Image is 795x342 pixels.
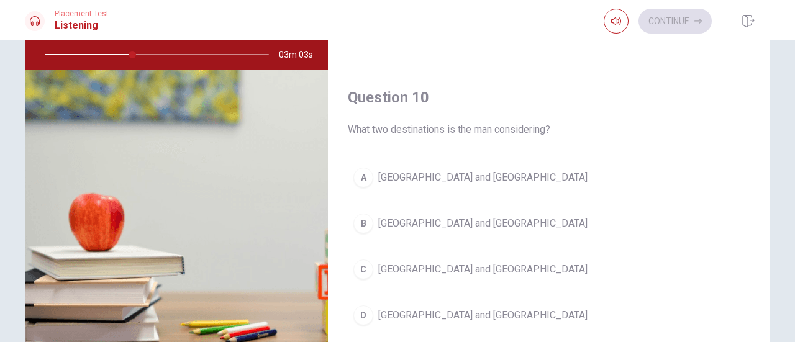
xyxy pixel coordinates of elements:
[348,122,750,137] span: What two destinations is the man considering?
[348,88,750,107] h4: Question 10
[353,168,373,187] div: A
[55,18,109,33] h1: Listening
[279,40,323,70] span: 03m 03s
[378,262,588,277] span: [GEOGRAPHIC_DATA] and [GEOGRAPHIC_DATA]
[348,254,750,285] button: C[GEOGRAPHIC_DATA] and [GEOGRAPHIC_DATA]
[378,308,588,323] span: [GEOGRAPHIC_DATA] and [GEOGRAPHIC_DATA]
[348,300,750,331] button: D[GEOGRAPHIC_DATA] and [GEOGRAPHIC_DATA]
[348,208,750,239] button: B[GEOGRAPHIC_DATA] and [GEOGRAPHIC_DATA]
[353,259,373,279] div: C
[378,170,588,185] span: [GEOGRAPHIC_DATA] and [GEOGRAPHIC_DATA]
[55,9,109,18] span: Placement Test
[348,162,750,193] button: A[GEOGRAPHIC_DATA] and [GEOGRAPHIC_DATA]
[378,216,588,231] span: [GEOGRAPHIC_DATA] and [GEOGRAPHIC_DATA]
[353,214,373,233] div: B
[353,305,373,325] div: D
